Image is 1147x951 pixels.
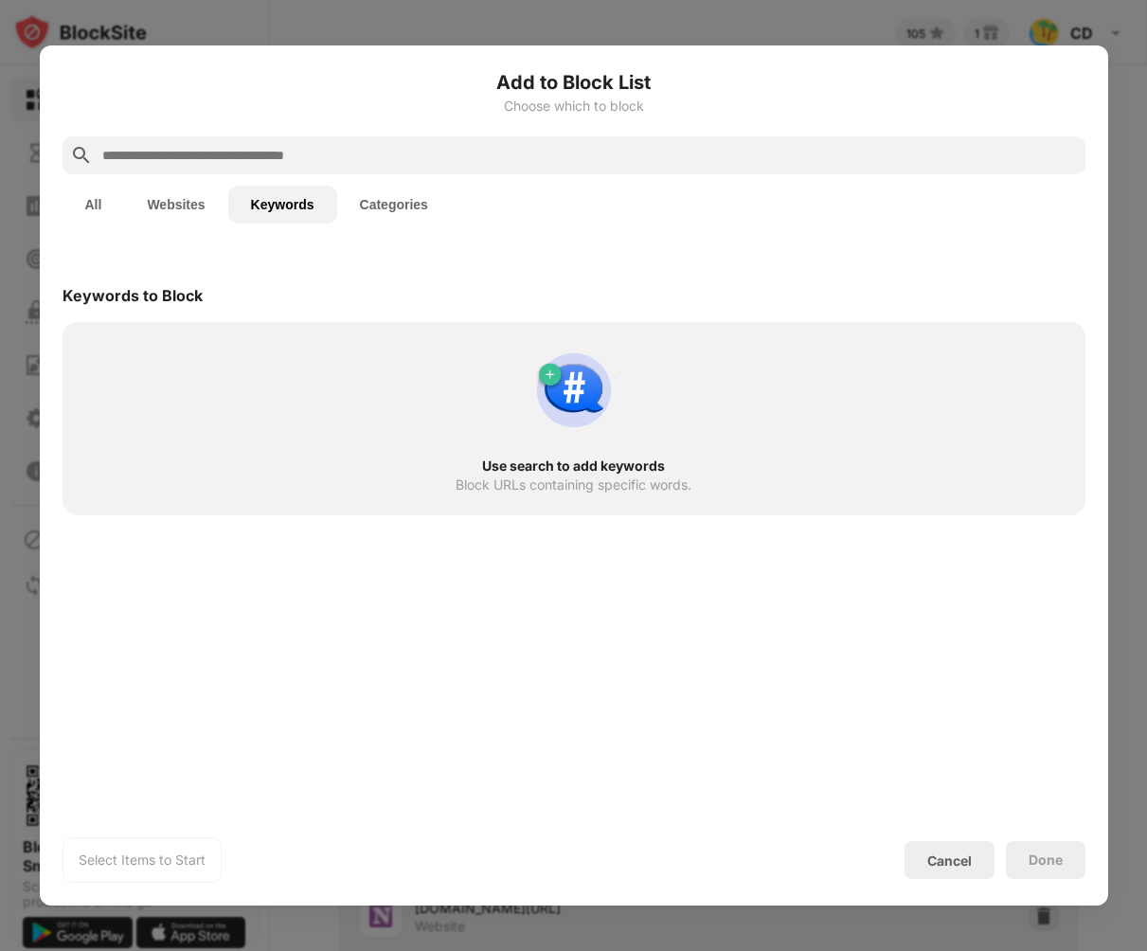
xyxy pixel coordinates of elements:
div: Choose which to block [63,99,1085,114]
button: Websites [124,186,227,224]
button: All [63,186,125,224]
div: Keywords to Block [63,286,203,305]
div: Use search to add keywords [97,458,1051,474]
div: Block URLs containing specific words. [456,477,691,493]
img: block-by-keyword.svg [529,345,619,436]
button: Keywords [228,186,337,224]
div: Select Items to Start [79,851,206,870]
button: Categories [337,186,451,224]
h6: Add to Block List [63,68,1085,97]
img: search.svg [70,144,93,167]
div: Cancel [927,852,972,869]
div: Done [1029,852,1063,868]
